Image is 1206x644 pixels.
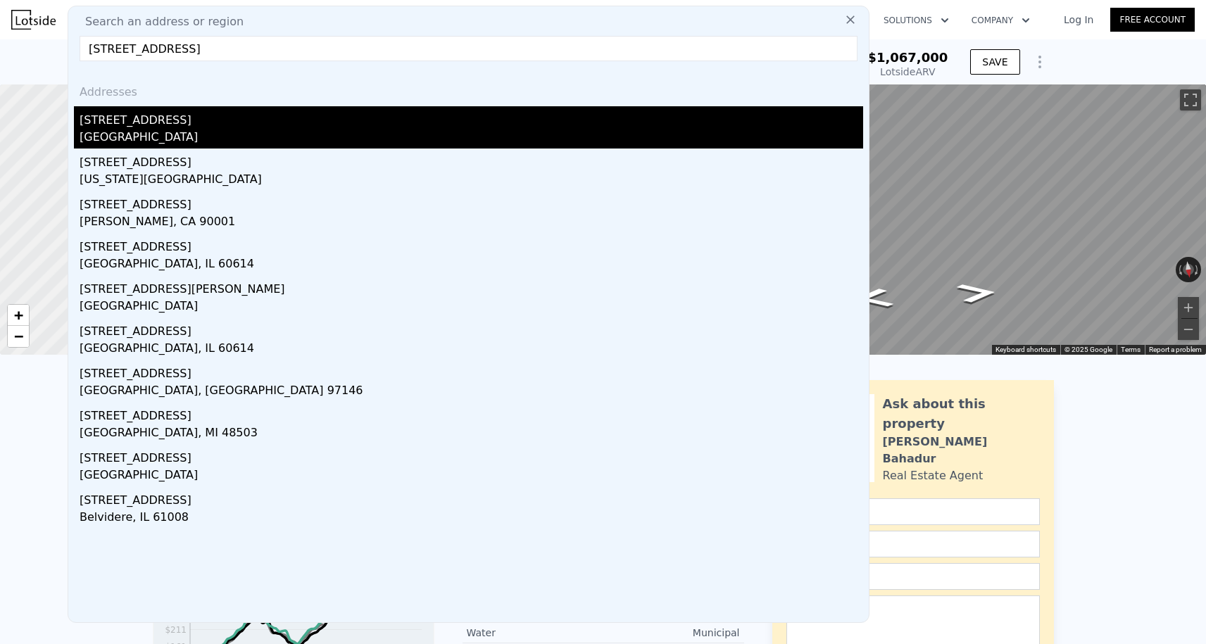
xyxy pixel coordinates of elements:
div: [GEOGRAPHIC_DATA] [80,467,863,486]
div: Ask about this property [883,394,1040,434]
button: Keyboard shortcuts [995,345,1056,355]
div: Addresses [74,72,863,106]
div: [GEOGRAPHIC_DATA], IL 60614 [80,255,863,275]
div: [STREET_ADDRESS] [80,360,863,382]
div: [STREET_ADDRESS] [80,402,863,424]
div: [US_STATE][GEOGRAPHIC_DATA] [80,171,863,191]
div: [STREET_ADDRESS] [80,106,863,129]
div: [STREET_ADDRESS] [80,317,863,340]
path: Go West, N 185th St [939,278,1015,308]
tspan: $211 [165,625,187,635]
div: Real Estate Agent [883,467,984,484]
button: Zoom in [1178,297,1199,318]
span: © 2025 Google [1064,346,1112,353]
div: Water [467,626,603,640]
button: Zoom out [1178,319,1199,340]
div: [STREET_ADDRESS] [80,149,863,171]
img: Lotside [11,10,56,30]
div: [STREET_ADDRESS] [80,486,863,509]
div: Municipal [603,626,740,640]
a: Zoom in [8,305,29,326]
div: [GEOGRAPHIC_DATA], [GEOGRAPHIC_DATA] 97146 [80,382,863,402]
input: Enter an address, city, region, neighborhood or zip code [80,36,858,61]
span: + [14,306,23,324]
div: Lotside ARV [867,65,948,79]
span: Search an address or region [74,13,244,30]
path: Go East, N 185th St [835,284,911,313]
div: Map [644,84,1206,355]
div: [PERSON_NAME], CA 90001 [80,213,863,233]
a: Terms (opens in new tab) [1121,346,1141,353]
div: [STREET_ADDRESS] [80,191,863,213]
input: Phone [786,563,1040,590]
div: [GEOGRAPHIC_DATA] [80,298,863,317]
div: [GEOGRAPHIC_DATA], MI 48503 [80,424,863,444]
div: [PERSON_NAME] Bahadur [883,434,1040,467]
button: Reset the view [1181,256,1195,283]
button: SAVE [970,49,1019,75]
button: Toggle fullscreen view [1180,89,1201,111]
input: Email [786,531,1040,557]
button: Show Options [1026,48,1054,76]
div: [GEOGRAPHIC_DATA], IL 60614 [80,340,863,360]
div: Belvidere, IL 61008 [80,509,863,529]
div: [GEOGRAPHIC_DATA] [80,129,863,149]
div: [STREET_ADDRESS] [80,233,863,255]
button: Rotate clockwise [1194,257,1202,282]
button: Rotate counterclockwise [1176,257,1183,282]
div: [STREET_ADDRESS] [80,444,863,467]
a: Free Account [1110,8,1195,32]
a: Zoom out [8,326,29,347]
span: $1,067,000 [867,50,948,65]
button: Solutions [872,8,960,33]
button: Company [960,8,1041,33]
input: Name [786,498,1040,525]
span: − [14,327,23,345]
div: Street View [644,84,1206,355]
div: [STREET_ADDRESS][PERSON_NAME] [80,275,863,298]
a: Log In [1047,13,1110,27]
a: Report a problem [1149,346,1202,353]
